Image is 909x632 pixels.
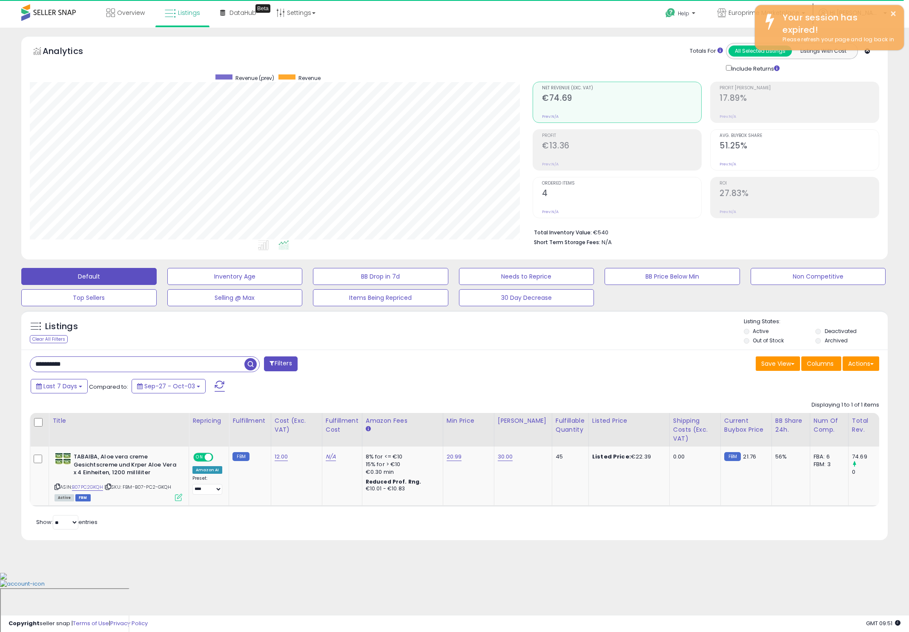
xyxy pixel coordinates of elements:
[852,453,886,461] div: 74.69
[366,478,422,485] b: Reduced Prof. Rng.
[592,453,663,461] div: €22.39
[542,86,701,91] span: Net Revenue (Exc. VAT)
[132,379,206,393] button: Sep-27 - Oct-03
[852,468,886,476] div: 0
[21,289,157,306] button: Top Sellers
[194,454,205,461] span: ON
[720,86,879,91] span: Profit [PERSON_NAME]
[366,425,371,433] small: Amazon Fees.
[542,209,559,214] small: Prev: N/A
[720,141,879,152] h2: 51.25%
[807,359,834,368] span: Columns
[724,452,741,461] small: FBM
[366,468,436,476] div: €0.30 min
[313,268,448,285] button: BB Drop in 7d
[720,114,736,119] small: Prev: N/A
[212,454,226,461] span: OFF
[326,416,358,434] div: Fulfillment Cost
[744,318,888,326] p: Listing States:
[43,382,77,390] span: Last 7 Days
[720,188,879,200] h2: 27.83%
[117,9,145,17] span: Overview
[720,162,736,167] small: Prev: N/A
[144,382,195,390] span: Sep-27 - Oct-03
[556,453,582,461] div: 45
[534,239,600,246] b: Short Term Storage Fees:
[167,268,303,285] button: Inventory Age
[605,268,740,285] button: BB Price Below Min
[534,227,873,237] li: €540
[814,461,842,468] div: FBM: 3
[232,416,267,425] div: Fulfillment
[45,321,78,333] h5: Listings
[459,289,594,306] button: 30 Day Decrease
[192,466,222,474] div: Amazon AI
[542,134,701,138] span: Profit
[720,93,879,105] h2: 17.89%
[743,453,756,461] span: 21.76
[498,416,548,425] div: [PERSON_NAME]
[366,461,436,468] div: 15% for > €10
[366,453,436,461] div: 8% for <= €10
[825,337,848,344] label: Archived
[192,416,225,425] div: Repricing
[447,453,462,461] a: 20.99
[275,416,318,434] div: Cost (Exc. VAT)
[673,453,714,461] div: 0.00
[592,416,666,425] div: Listed Price
[36,518,97,526] span: Show: entries
[72,484,103,491] a: B07PC2GKQH
[751,268,886,285] button: Non Competitive
[825,327,857,335] label: Deactivated
[75,494,91,501] span: FBM
[753,337,784,344] label: Out of Stock
[720,63,790,73] div: Include Returns
[775,416,806,434] div: BB Share 24h.
[728,9,799,17] span: Europrime Marketplace
[366,416,439,425] div: Amazon Fees
[326,453,336,461] a: N/A
[31,379,88,393] button: Last 7 Days
[542,114,559,119] small: Prev: N/A
[890,9,897,19] button: ×
[104,484,171,490] span: | SKU: FBM-B07-PC2-GKQH
[74,453,177,479] b: TABAIBA, Aloe vera creme Gesichtscreme und Krper Aloe Vera x 4 Einheiten, 1200 milliliter
[556,416,585,434] div: Fulfillable Quantity
[724,416,768,434] div: Current Buybox Price
[542,188,701,200] h2: 4
[167,289,303,306] button: Selling @ Max
[542,162,559,167] small: Prev: N/A
[812,401,879,409] div: Displaying 1 to 1 of 1 items
[542,141,701,152] h2: €13.36
[791,46,855,57] button: Listings With Cost
[720,134,879,138] span: Avg. Buybox Share
[232,452,249,461] small: FBM
[534,229,592,236] b: Total Inventory Value:
[775,453,803,461] div: 56%
[255,4,270,13] div: Tooltip anchor
[814,416,845,434] div: Num of Comp.
[54,494,74,501] span: All listings currently available for purchase on Amazon
[720,209,736,214] small: Prev: N/A
[192,475,222,495] div: Preset:
[665,8,676,18] i: Get Help
[801,356,841,371] button: Columns
[753,327,768,335] label: Active
[592,453,631,461] b: Listed Price:
[264,356,297,371] button: Filters
[54,453,72,464] img: 41U75BugY0L._SL40_.jpg
[229,9,256,17] span: DataHub
[690,47,723,55] div: Totals For
[498,453,513,461] a: 30.00
[678,10,689,17] span: Help
[235,74,274,82] span: Revenue (prev)
[54,453,182,500] div: ASIN:
[673,416,717,443] div: Shipping Costs (Exc. VAT)
[852,416,883,434] div: Total Rev.
[459,268,594,285] button: Needs to Reprice
[178,9,200,17] span: Listings
[776,11,898,36] div: Your session has expired!
[776,36,898,44] div: Please refresh your page and log back in
[43,45,100,59] h5: Analytics
[298,74,321,82] span: Revenue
